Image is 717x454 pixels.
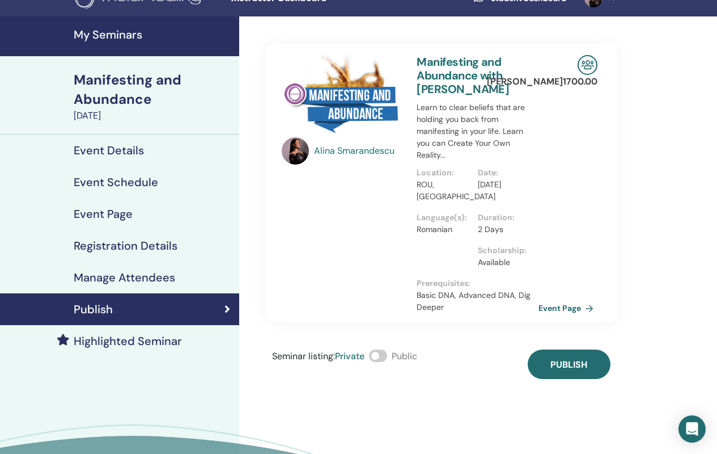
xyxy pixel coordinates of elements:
h4: Publish [74,302,113,316]
a: Event Page [538,300,598,317]
h4: My Seminars [74,28,232,41]
div: Open Intercom Messenger [678,415,706,443]
p: Learn to clear beliefs that are holding you back from manifesting in your life. Learn you can Cre... [417,102,538,161]
p: Prerequisites : [417,278,538,289]
img: default.jpg [282,137,309,165]
div: [DATE] [74,109,232,123]
a: Manifesting and Abundance[DATE] [67,70,239,123]
p: Romanian [417,224,470,236]
p: 2 Days [478,224,532,236]
span: Seminar listing : [272,350,335,362]
h4: Event Page [74,207,133,221]
p: Duration : [478,212,532,224]
div: Manifesting and Abundance [74,70,232,109]
p: Language(s) : [417,212,470,224]
img: Manifesting and Abundance [282,55,404,141]
p: [PERSON_NAME] 1700.00 [487,75,597,89]
p: [DATE] [478,179,532,191]
button: Publish [528,350,610,379]
h4: Event Schedule [74,175,158,189]
a: Alina Smarandescu [314,144,405,158]
p: Basic DNA, Advanced DNA, Dig Deeper [417,289,538,313]
a: Manifesting and Abundance with [PERSON_NAME] [417,54,509,96]
h4: Highlighted Seminar [74,334,182,348]
p: Date : [478,167,532,179]
p: ROU, [GEOGRAPHIC_DATA] [417,179,470,203]
span: Private [335,350,364,362]
img: In-Person Seminar [578,55,597,75]
h4: Manage Attendees [74,271,175,284]
h4: Event Details [74,144,144,157]
p: Scholarship : [478,245,532,257]
span: Public [392,350,417,362]
span: Publish [550,359,587,371]
p: Location : [417,167,470,179]
p: Available [478,257,532,268]
h4: Registration Details [74,239,177,253]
